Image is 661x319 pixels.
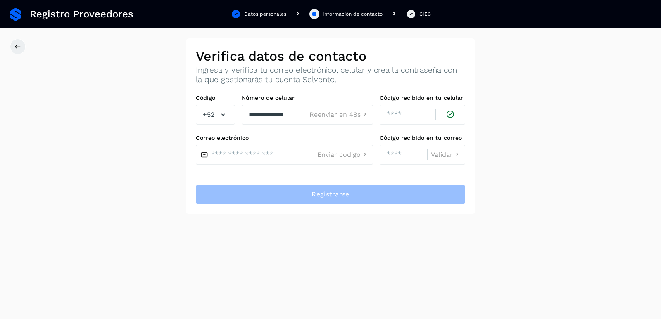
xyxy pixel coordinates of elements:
label: Código recibido en tu celular [380,95,465,102]
button: Reenviar en 48s [309,110,369,119]
label: Correo electrónico [196,135,373,142]
span: Registro Proveedores [30,8,133,20]
button: Validar [431,150,461,159]
label: Código [196,95,235,102]
span: Registrarse [311,190,349,199]
div: Información de contacto [323,10,383,18]
label: Código recibido en tu correo [380,135,465,142]
label: Número de celular [242,95,373,102]
span: Enviar código [317,151,361,158]
span: +52 [203,110,214,120]
div: CIEC [419,10,431,18]
span: Reenviar en 48s [309,111,361,118]
h2: Verifica datos de contacto [196,48,465,64]
button: Registrarse [196,184,465,204]
p: Ingresa y verifica tu correo electrónico, celular y crea la contraseña con la que gestionarás tu ... [196,66,465,85]
span: Validar [431,151,453,158]
div: Datos personales [244,10,286,18]
button: Enviar código [317,150,369,159]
